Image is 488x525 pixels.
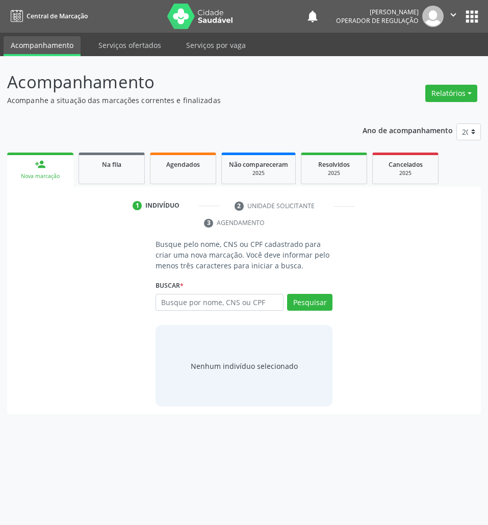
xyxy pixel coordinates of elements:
[91,36,168,54] a: Serviços ofertados
[363,123,453,136] p: Ano de acompanhamento
[318,160,350,169] span: Resolvidos
[463,8,481,26] button: apps
[380,169,431,177] div: 2025
[7,8,88,24] a: Central de Marcação
[102,160,121,169] span: Na fila
[336,16,419,25] span: Operador de regulação
[166,160,200,169] span: Agendados
[27,12,88,20] span: Central de Marcação
[156,278,184,294] label: Buscar
[7,95,339,106] p: Acompanhe a situação das marcações correntes e finalizadas
[35,159,46,170] div: person_add
[444,6,463,27] button: 
[336,8,419,16] div: [PERSON_NAME]
[156,239,332,271] p: Busque pelo nome, CNS ou CPF cadastrado para criar uma nova marcação. Você deve informar pelo men...
[287,294,332,311] button: Pesquisar
[7,69,339,95] p: Acompanhamento
[305,9,320,23] button: notifications
[229,169,288,177] div: 2025
[422,6,444,27] img: img
[145,201,179,210] div: Indivíduo
[4,36,81,56] a: Acompanhamento
[229,160,288,169] span: Não compareceram
[191,361,298,371] div: Nenhum indivíduo selecionado
[14,172,66,180] div: Nova marcação
[309,169,359,177] div: 2025
[448,9,459,20] i: 
[156,294,284,311] input: Busque por nome, CNS ou CPF
[389,160,423,169] span: Cancelados
[133,201,142,210] div: 1
[179,36,253,54] a: Serviços por vaga
[425,85,477,102] button: Relatórios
